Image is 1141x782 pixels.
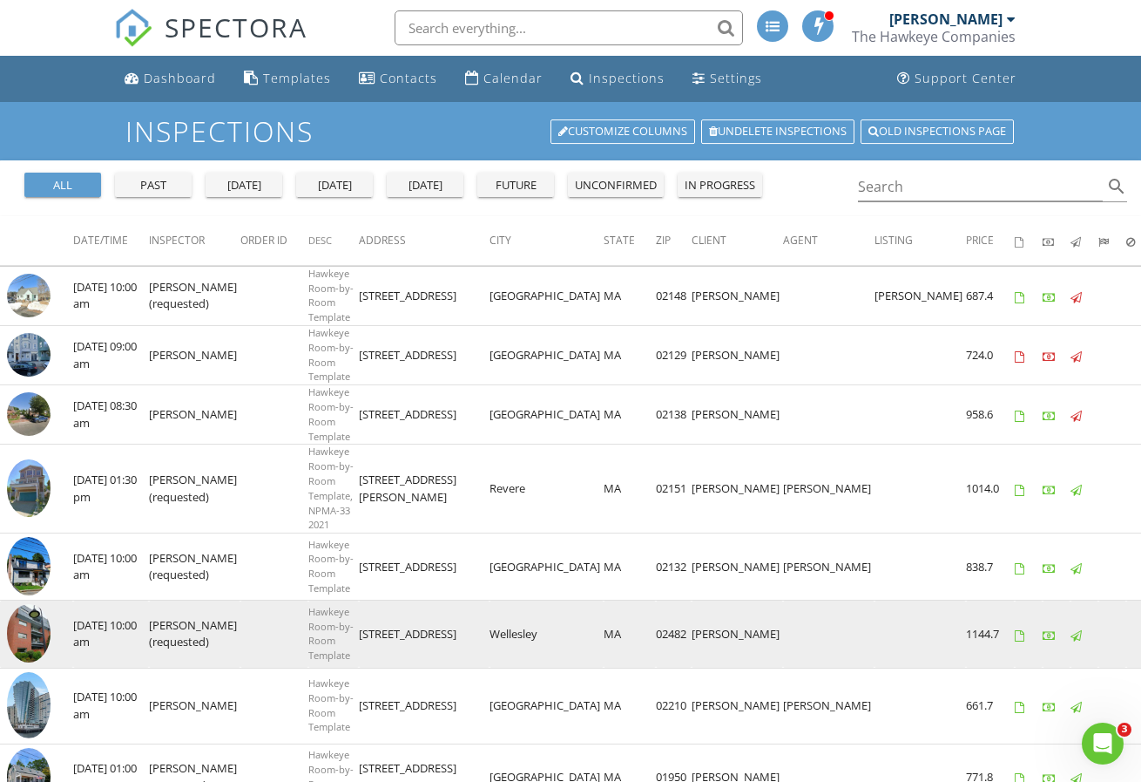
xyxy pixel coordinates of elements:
td: [PERSON_NAME] [692,534,783,601]
div: [DATE] [303,177,366,194]
div: Settings [710,70,762,86]
div: Contacts [380,70,437,86]
td: [PERSON_NAME] [149,668,240,744]
td: [STREET_ADDRESS][PERSON_NAME] [359,445,489,534]
span: State [604,233,635,248]
td: [STREET_ADDRESS] [359,668,489,744]
td: [GEOGRAPHIC_DATA] [489,326,604,385]
td: [DATE] 10:00 am [73,534,149,601]
td: [PERSON_NAME] [783,534,874,601]
a: Inspections [564,63,672,95]
td: [DATE] 09:00 am [73,326,149,385]
img: 9300030%2Fcover_photos%2F9MRTgbTiUQc1atiUYjmi%2Fsmall.jpeg [7,604,51,663]
td: MA [604,668,656,744]
th: Agreements signed: Not sorted. [1015,216,1043,265]
td: [PERSON_NAME] (requested) [149,601,240,668]
button: future [477,173,554,197]
div: Dashboard [144,70,216,86]
span: Hawkeye Room-by-Room Template [308,385,354,442]
span: Hawkeye Room-by-Room Template [308,538,354,595]
button: all [24,173,101,197]
th: Paid: Not sorted. [1043,216,1070,265]
div: Templates [263,70,331,86]
a: Old inspections page [861,119,1014,144]
div: [DATE] [213,177,275,194]
div: Calendar [483,70,543,86]
td: [PERSON_NAME] [692,445,783,534]
button: [DATE] [296,173,373,197]
th: Submitted: Not sorted. [1098,216,1126,265]
td: [PERSON_NAME] [874,266,966,325]
button: in progress [678,173,762,197]
td: 958.6 [966,385,1015,445]
span: Hawkeye Room-by-Room Template [308,605,354,662]
span: Address [359,233,406,248]
td: [PERSON_NAME] [783,445,874,534]
button: unconfirmed [568,173,664,197]
div: future [484,177,547,194]
h1: Inspections [125,116,1016,146]
th: Order ID: Not sorted. [240,216,308,265]
td: [PERSON_NAME] [692,385,783,445]
td: 02132 [656,534,692,601]
td: 02138 [656,385,692,445]
div: [DATE] [394,177,456,194]
th: Inspector: Not sorted. [149,216,240,265]
th: Listing: Not sorted. [874,216,966,265]
td: [DATE] 01:30 pm [73,445,149,534]
span: Hawkeye Room-by-Room Template [308,267,354,323]
button: [DATE] [387,173,463,197]
td: MA [604,385,656,445]
img: 9283239%2Fcover_photos%2FIpqjkJT2hWwFVVzqewPc%2Fsmall.png [7,672,51,739]
td: [PERSON_NAME] [783,668,874,744]
td: [PERSON_NAME] (requested) [149,445,240,534]
a: Contacts [352,63,444,95]
td: MA [604,445,656,534]
input: Search everything... [395,10,743,45]
td: 02129 [656,326,692,385]
td: [DATE] 10:00 am [73,266,149,325]
td: [STREET_ADDRESS] [359,385,489,445]
th: Desc: Not sorted. [308,216,359,265]
a: Customize Columns [550,119,695,144]
a: Calendar [458,63,550,95]
td: [PERSON_NAME] (requested) [149,266,240,325]
td: [DATE] 10:00 am [73,601,149,668]
img: streetview [7,274,51,317]
td: [GEOGRAPHIC_DATA] [489,266,604,325]
td: [PERSON_NAME] [692,326,783,385]
iframe: Intercom live chat [1082,723,1124,765]
td: Revere [489,445,604,534]
span: Client [692,233,726,248]
td: 1014.0 [966,445,1015,534]
td: MA [604,534,656,601]
td: 02148 [656,266,692,325]
td: [DATE] 08:30 am [73,385,149,445]
button: past [115,173,192,197]
div: past [122,177,185,194]
img: streetview [7,333,51,377]
td: [PERSON_NAME] [692,668,783,744]
i: search [1106,176,1127,197]
div: [PERSON_NAME] [889,10,1003,28]
span: Hawkeye Room-by-Room Template, NPMA-33 2021 [308,445,354,531]
td: 687.4 [966,266,1015,325]
span: 3 [1117,723,1131,737]
span: Hawkeye Room-by-Room Template [308,677,354,733]
th: Published: Not sorted. [1070,216,1098,265]
button: [DATE] [206,173,282,197]
a: Undelete inspections [701,119,854,144]
th: Address: Not sorted. [359,216,489,265]
th: State: Not sorted. [604,216,656,265]
td: 724.0 [966,326,1015,385]
th: Zip: Not sorted. [656,216,692,265]
td: [PERSON_NAME] [692,601,783,668]
img: 9287487%2Fcover_photos%2FYBCcSyO2V5PKIE9sSqb5%2Fsmall.jpeg [7,537,51,595]
td: 661.7 [966,668,1015,744]
span: Price [966,233,994,248]
th: Client: Not sorted. [692,216,783,265]
td: MA [604,601,656,668]
span: Inspector [149,233,205,248]
td: [STREET_ADDRESS] [359,601,489,668]
th: Agent: Not sorted. [783,216,874,265]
